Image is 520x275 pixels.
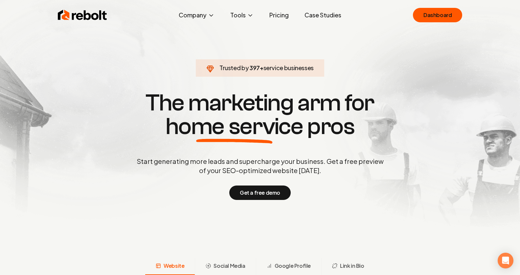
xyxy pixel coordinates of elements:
button: Get a free demo [229,186,291,200]
span: + [260,64,263,71]
button: Website [145,258,195,275]
a: Case Studies [299,9,347,22]
span: Link in Bio [340,262,364,270]
button: Social Media [195,258,256,275]
span: Trusted by [219,64,249,71]
button: Tools [225,9,259,22]
span: home service [166,115,303,138]
span: Website [164,262,184,270]
button: Company [173,9,220,22]
button: Google Profile [256,258,321,275]
span: Google Profile [275,262,311,270]
div: Open Intercom Messenger [498,253,513,268]
a: Dashboard [413,8,462,22]
button: Link in Bio [321,258,375,275]
span: service businesses [263,64,314,71]
a: Pricing [264,9,294,22]
h1: The marketing arm for pros [102,91,418,138]
img: Rebolt Logo [58,9,107,22]
span: 397 [250,63,260,72]
span: Social Media [214,262,245,270]
p: Start generating more leads and supercharge your business. Get a free preview of your SEO-optimiz... [135,157,385,175]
